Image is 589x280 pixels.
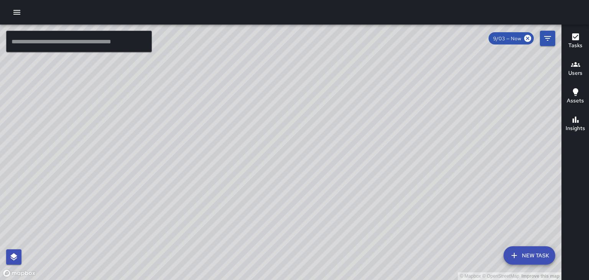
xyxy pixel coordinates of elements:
span: 9/03 — Now [489,35,526,42]
button: Tasks [562,28,589,55]
div: 9/03 — Now [489,32,534,44]
button: Assets [562,83,589,110]
button: New Task [503,246,555,265]
h6: Insights [566,124,585,133]
button: Insights [562,110,589,138]
h6: Users [568,69,582,77]
button: Filters [540,31,555,46]
h6: Assets [567,97,584,105]
h6: Tasks [568,41,582,50]
button: Users [562,55,589,83]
